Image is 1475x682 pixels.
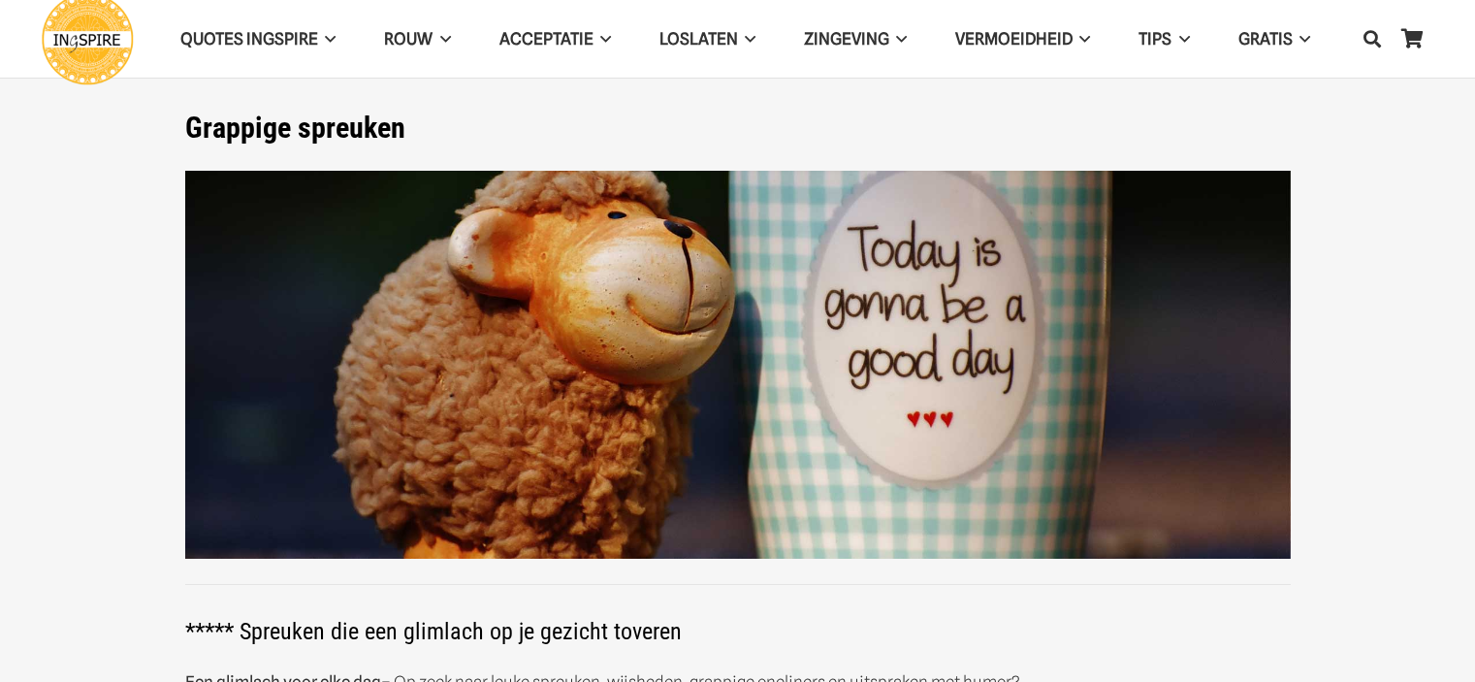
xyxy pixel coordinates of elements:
span: TIPS Menu [1171,15,1189,63]
h2: ***** Spreuken die een glimlach op je gezicht toveren [185,593,1291,645]
span: GRATIS [1238,29,1293,49]
span: Acceptatie [499,29,593,49]
a: GRATISGRATIS Menu [1214,15,1334,64]
span: TIPS [1138,29,1171,49]
a: ROUWROUW Menu [360,15,474,64]
span: Zingeving Menu [889,15,907,63]
img: Leuke korte spreuken en grappige oneliners gezegden leuke spreuken voor op facebook - grappige qu... [185,171,1291,560]
span: QUOTES INGSPIRE [180,29,318,49]
h1: Grappige spreuken [185,111,1291,146]
a: TIPSTIPS Menu [1114,15,1213,64]
span: QUOTES INGSPIRE Menu [318,15,336,63]
span: VERMOEIDHEID [955,29,1073,49]
span: Loslaten Menu [738,15,755,63]
a: QUOTES INGSPIREQUOTES INGSPIRE Menu [156,15,360,64]
a: AcceptatieAcceptatie Menu [475,15,635,64]
span: Zingeving [804,29,889,49]
a: VERMOEIDHEIDVERMOEIDHEID Menu [931,15,1114,64]
a: Zoeken [1353,15,1392,63]
span: ROUW [384,29,433,49]
a: ZingevingZingeving Menu [780,15,931,64]
span: ROUW Menu [433,15,450,63]
span: Loslaten [659,29,738,49]
span: Acceptatie Menu [593,15,611,63]
span: VERMOEIDHEID Menu [1073,15,1090,63]
a: LoslatenLoslaten Menu [635,15,780,64]
span: GRATIS Menu [1293,15,1310,63]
